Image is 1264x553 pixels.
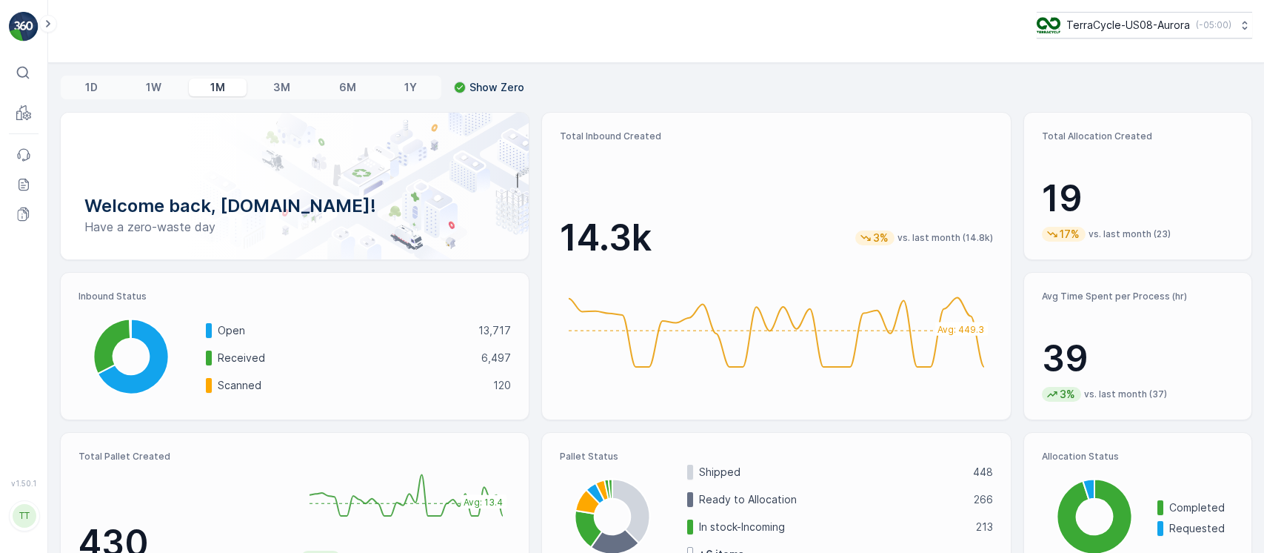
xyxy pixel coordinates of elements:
button: TT [9,491,39,541]
p: 3% [872,231,890,245]
span: v 1.50.1 [9,479,39,488]
p: Show Zero [469,80,524,95]
p: 3M [273,80,290,95]
p: 120 [493,378,511,393]
p: Total Pallet Created [78,451,289,463]
p: 6,497 [481,351,511,365]
p: 213 [976,520,993,534]
p: 1W [146,80,161,95]
p: Received [218,351,472,365]
img: image_ci7OI47.png [1037,17,1060,33]
p: Welcome back, [DOMAIN_NAME]! [84,194,505,218]
p: In stock-Incoming [699,520,966,534]
p: Total Inbound Created [560,130,992,142]
p: Scanned [218,378,484,393]
div: TT [13,504,36,528]
p: vs. last month (37) [1084,388,1167,400]
p: 17% [1058,227,1081,242]
p: Have a zero-waste day [84,218,505,236]
p: Inbound Status [78,291,511,302]
p: Completed [1169,500,1234,515]
p: 1M [210,80,225,95]
p: Pallet Status [560,451,992,463]
button: TerraCycle-US08-Aurora(-05:00) [1037,12,1252,39]
p: 448 [973,465,993,480]
p: Requested [1169,521,1234,536]
p: 1D [85,80,98,95]
p: 6M [339,80,356,95]
p: Ready to Allocation [699,492,963,507]
img: logo [9,12,39,42]
p: Total Allocation Created [1042,130,1234,142]
p: vs. last month (14.8k) [897,232,993,244]
p: 1Y [404,80,417,95]
p: Open [218,323,469,338]
p: Allocation Status [1042,451,1234,463]
p: TerraCycle-US08-Aurora [1066,18,1190,33]
p: 19 [1042,176,1234,221]
p: Avg Time Spent per Process (hr) [1042,291,1234,302]
p: Shipped [699,465,963,480]
p: 13,717 [478,323,511,338]
p: 14.3k [560,216,652,260]
p: 266 [974,492,993,507]
p: vs. last month (23) [1089,228,1171,240]
p: 39 [1042,337,1234,381]
p: 3% [1058,387,1077,402]
p: ( -05:00 ) [1196,19,1231,31]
